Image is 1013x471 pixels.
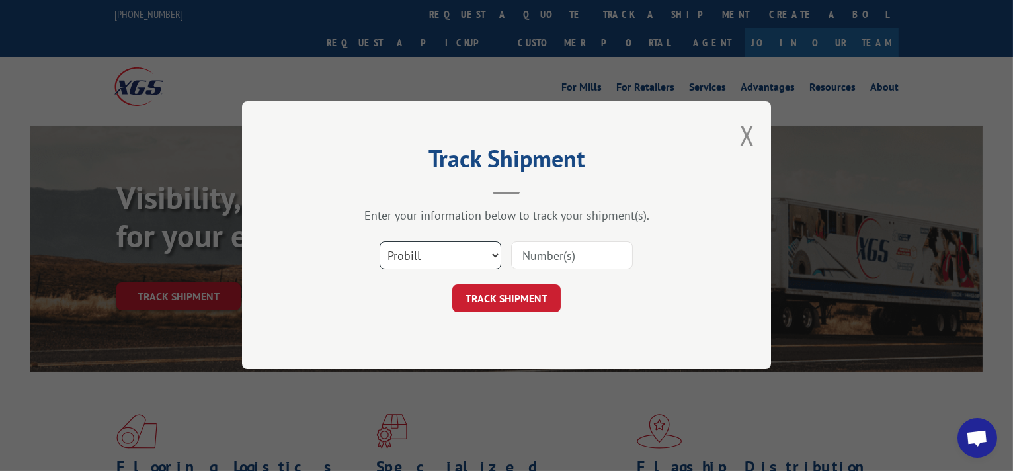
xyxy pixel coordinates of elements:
[308,208,705,224] div: Enter your information below to track your shipment(s).
[957,418,997,458] div: Open chat
[452,285,561,313] button: TRACK SHIPMENT
[308,150,705,175] h2: Track Shipment
[740,118,754,153] button: Close modal
[511,242,633,270] input: Number(s)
